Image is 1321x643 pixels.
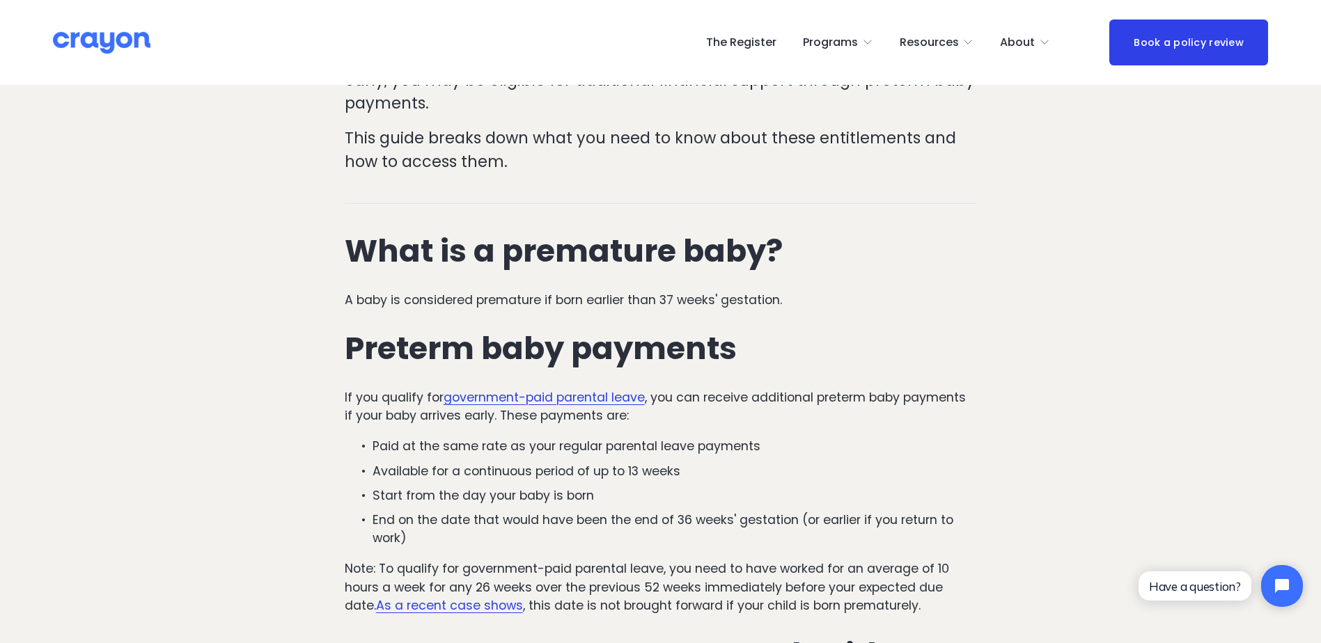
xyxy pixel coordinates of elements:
a: folder dropdown [900,31,974,54]
p: End on the date that would have been the end of 36 weeks' gestation (or earlier if you return to ... [373,511,977,548]
p: Available for a continuous period of up to 13 weeks [373,462,977,480]
span: About [1000,33,1035,53]
a: folder dropdown [803,31,873,54]
p: Start from the day your baby is born [373,486,977,505]
p: This guide breaks down what you need to know about these entitlements and how to access them. [345,127,977,173]
p: Paid at the same rate as your regular parental leave payments [373,437,977,455]
span: Resources [900,33,959,53]
a: government-paid parental leave [444,389,645,406]
img: Crayon [53,31,150,55]
span: Programs [803,33,858,53]
a: folder dropdown [1000,31,1050,54]
a: As a recent case shows [376,597,523,614]
p: Note: To qualify for government-paid parental leave, you need to have worked for an average of 10... [345,559,977,614]
a: The Register [706,31,776,54]
p: If you qualify for , you can receive additional preterm baby payments if your baby arrives early.... [345,388,977,425]
h2: What is a premature baby? [345,234,977,269]
iframe: Tidio Chat [1127,553,1315,619]
p: A baby is considered premature if born earlier than 37 weeks' gestation. [345,291,977,309]
h2: Preterm baby payments [345,331,977,366]
a: Book a policy review [1109,19,1268,65]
